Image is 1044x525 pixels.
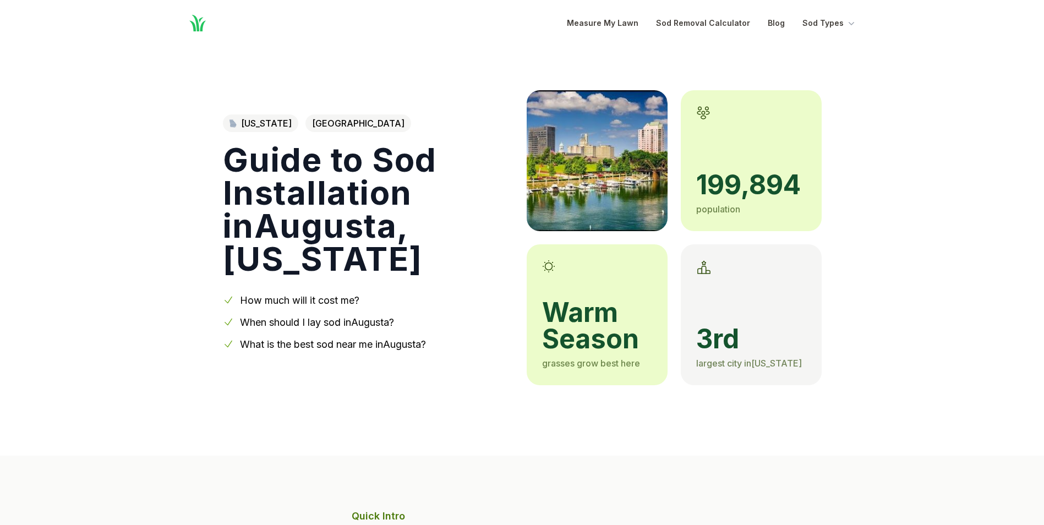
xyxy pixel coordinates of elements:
[240,338,426,350] a: What is the best sod near me inAugusta?
[240,316,394,328] a: When should I lay sod inAugusta?
[696,172,806,198] span: 199,894
[352,508,693,524] p: Quick Intro
[696,326,806,352] span: 3rd
[567,17,638,30] a: Measure My Lawn
[696,204,740,215] span: population
[305,114,411,132] span: [GEOGRAPHIC_DATA]
[223,143,509,275] h1: Guide to Sod Installation in Augusta , [US_STATE]
[656,17,750,30] a: Sod Removal Calculator
[542,299,652,352] span: warm season
[527,90,668,231] img: A picture of Augusta
[223,114,298,132] a: [US_STATE]
[768,17,785,30] a: Blog
[802,17,857,30] button: Sod Types
[229,119,237,128] img: Georgia state outline
[240,294,359,306] a: How much will it cost me?
[696,358,802,369] span: largest city in [US_STATE]
[542,358,640,369] span: grasses grow best here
